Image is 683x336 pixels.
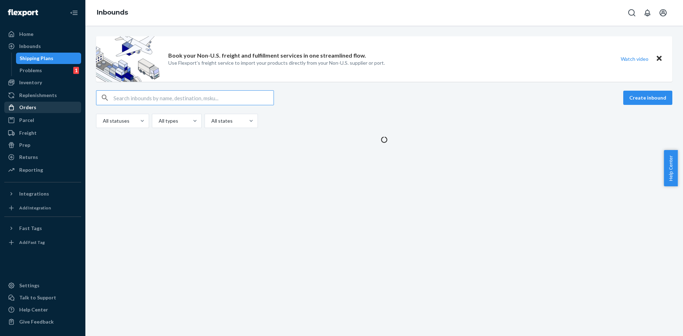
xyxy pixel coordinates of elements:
div: Freight [19,129,37,137]
a: Prep [4,139,81,151]
button: Create inbound [623,91,672,105]
div: Prep [19,142,30,149]
button: Fast Tags [4,223,81,234]
a: Problems1 [16,65,81,76]
a: Add Fast Tag [4,237,81,248]
div: Add Integration [19,205,51,211]
div: Settings [19,282,39,289]
div: Replenishments [19,92,57,99]
div: Inventory [19,79,42,86]
button: Give Feedback [4,316,81,327]
div: Parcel [19,117,34,124]
div: Home [19,31,33,38]
button: Open Search Box [625,6,639,20]
a: Parcel [4,114,81,126]
div: Add Fast Tag [19,239,45,245]
div: Integrations [19,190,49,197]
p: Book your Non-U.S. freight and fulfillment services in one streamlined flow. [168,52,366,60]
button: Close Navigation [67,6,81,20]
button: Watch video [616,54,653,64]
button: Close [655,54,664,64]
input: All types [158,117,159,124]
img: Flexport logo [8,9,38,16]
a: Settings [4,280,81,291]
div: Orders [19,104,36,111]
button: Help Center [664,150,678,186]
a: Returns [4,151,81,163]
a: Replenishments [4,90,81,101]
button: Integrations [4,188,81,199]
a: Inventory [4,77,81,88]
input: Search inbounds by name, destination, msku... [113,91,274,105]
a: Reporting [4,164,81,176]
div: Returns [19,154,38,161]
input: All statuses [102,117,103,124]
a: Home [4,28,81,40]
a: Shipping Plans [16,53,81,64]
a: Help Center [4,304,81,315]
div: Talk to Support [19,294,56,301]
div: Reporting [19,166,43,174]
a: Orders [4,102,81,113]
button: Open notifications [640,6,655,20]
div: Help Center [19,306,48,313]
div: Inbounds [19,43,41,50]
div: Fast Tags [19,225,42,232]
div: Shipping Plans [20,55,53,62]
ol: breadcrumbs [91,2,134,23]
a: Add Integration [4,202,81,214]
button: Open account menu [656,6,670,20]
button: Talk to Support [4,292,81,303]
div: Give Feedback [19,318,54,325]
a: Inbounds [97,9,128,16]
a: Freight [4,127,81,139]
div: 1 [73,67,79,74]
div: Problems [20,67,42,74]
p: Use Flexport’s freight service to import your products directly from your Non-U.S. supplier or port. [168,59,385,66]
a: Inbounds [4,41,81,52]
